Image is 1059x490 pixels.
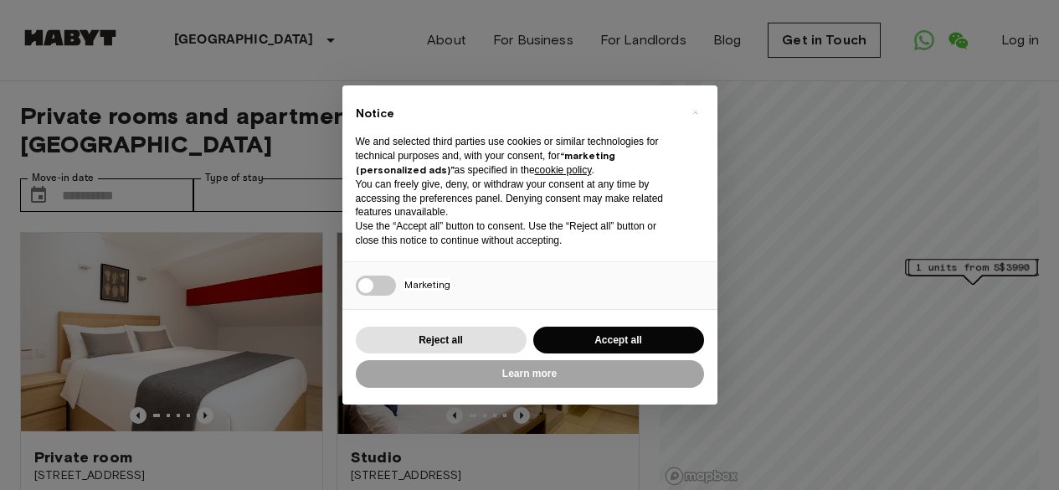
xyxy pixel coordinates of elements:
a: cookie policy [535,164,592,176]
button: Accept all [533,327,704,354]
p: Use the “Accept all” button to consent. Use the “Reject all” button or close this notice to conti... [356,219,677,248]
strong: “marketing (personalized ads)” [356,149,615,176]
p: You can freely give, deny, or withdraw your consent at any time by accessing the preferences pane... [356,178,677,219]
button: Close this notice [682,99,709,126]
p: We and selected third parties use cookies or similar technologies for technical purposes and, wit... [356,135,677,177]
span: × [692,102,698,122]
h2: Notice [356,106,677,122]
button: Reject all [356,327,527,354]
button: Learn more [356,360,704,388]
span: Marketing [404,278,450,291]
